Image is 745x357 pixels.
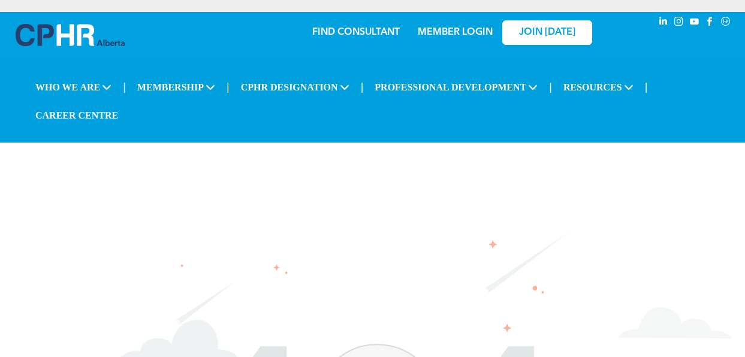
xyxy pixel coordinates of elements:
[719,15,732,31] a: Social network
[223,75,226,99] li: |
[233,76,349,98] span: CPHR DESIGNATION
[418,28,493,37] a: MEMBER LOGIN
[368,76,533,98] span: PROFESSIONAL DEVELOPMENT
[519,27,575,38] span: JOIN [DATE]
[132,76,215,98] span: MEMBERSHIP
[502,20,592,45] a: JOIN [DATE]
[541,75,544,99] li: |
[657,15,670,31] a: linkedin
[32,76,114,98] span: WHO WE ARE
[704,15,717,31] a: facebook
[637,75,640,99] li: |
[32,104,119,126] a: CAREER CENTRE
[357,75,360,99] li: |
[122,75,125,99] li: |
[688,15,701,31] a: youtube
[16,24,125,46] img: A blue and white logo for cp alberta
[312,28,400,37] a: FIND CONSULTANT
[552,76,629,98] span: RESOURCES
[672,15,686,31] a: instagram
